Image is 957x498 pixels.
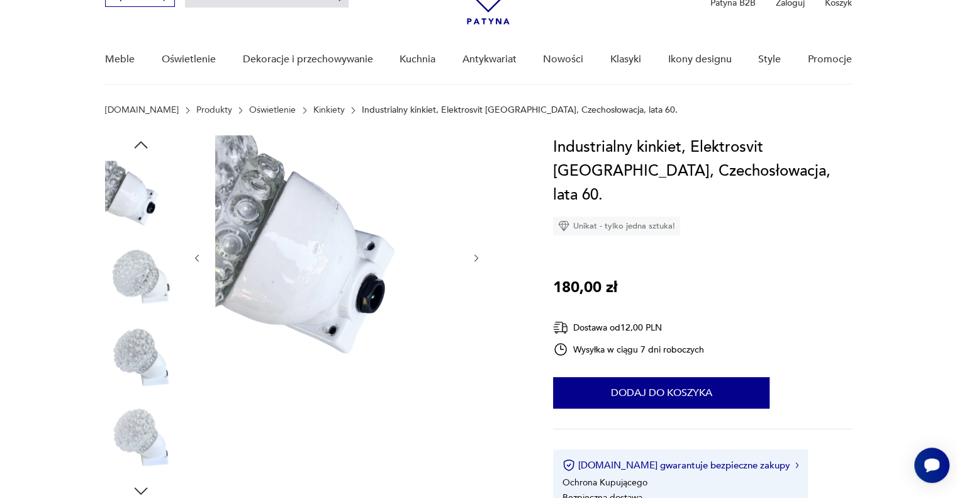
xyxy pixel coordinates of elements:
iframe: Smartsupp widget button [914,448,949,483]
img: Ikona strzałki w prawo [795,462,799,468]
button: Dodaj do koszyka [553,377,770,409]
li: Ochrona Kupującego [562,477,647,489]
a: [DOMAIN_NAME] [105,105,179,115]
a: Oświetlenie [249,105,296,115]
a: Nowości [543,35,583,84]
a: Kuchnia [400,35,435,84]
img: Ikona certyfikatu [562,459,575,472]
a: Promocje [808,35,852,84]
a: Meble [105,35,135,84]
a: Style [758,35,781,84]
button: [DOMAIN_NAME] gwarantuje bezpieczne zakupy [562,459,798,472]
a: Klasyki [610,35,641,84]
a: Antykwariat [462,35,517,84]
div: Wysyłka w ciągu 7 dni roboczych [553,342,704,357]
div: Unikat - tylko jedna sztuka! [553,217,680,235]
img: Zdjęcie produktu Industrialny kinkiet, Elektrosvit Nové Zámky, Czechosłowacja, lata 60. [105,241,177,313]
a: Ikony designu [668,35,731,84]
img: Zdjęcie produktu Industrialny kinkiet, Elektrosvit Nové Zámky, Czechosłowacja, lata 60. [215,135,458,378]
a: Dekoracje i przechowywanie [242,35,372,84]
div: Dostawa od 12,00 PLN [553,320,704,336]
p: Industrialny kinkiet, Elektrosvit [GEOGRAPHIC_DATA], Czechosłowacja, lata 60. [362,105,678,115]
a: Kinkiety [313,105,345,115]
h1: Industrialny kinkiet, Elektrosvit [GEOGRAPHIC_DATA], Czechosłowacja, lata 60. [553,135,852,207]
img: Zdjęcie produktu Industrialny kinkiet, Elektrosvit Nové Zámky, Czechosłowacja, lata 60. [105,321,177,393]
img: Zdjęcie produktu Industrialny kinkiet, Elektrosvit Nové Zámky, Czechosłowacja, lata 60. [105,402,177,473]
a: Oświetlenie [162,35,216,84]
img: Ikona dostawy [553,320,568,336]
a: Produkty [196,105,232,115]
p: 180,00 zł [553,276,617,300]
img: Ikona diamentu [558,220,569,232]
img: Zdjęcie produktu Industrialny kinkiet, Elektrosvit Nové Zámky, Czechosłowacja, lata 60. [105,161,177,232]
